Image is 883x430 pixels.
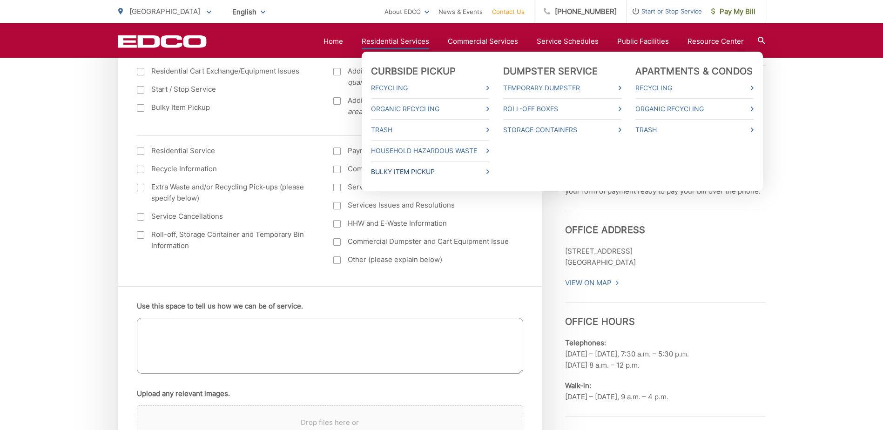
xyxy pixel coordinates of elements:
a: Home [324,36,343,47]
span: Pay My Bill [711,6,755,17]
a: Service Schedules [537,36,599,47]
label: Commercial Dumpster and Cart Equipment Issue [333,236,512,247]
a: Commercial Services [448,36,518,47]
a: Organic Recycling [635,103,754,114]
label: Commercial Services [333,163,512,175]
span: Additional Blue Recycling Cart [348,66,512,88]
span: English [225,4,272,20]
label: Services Issues and Resolutions [333,200,512,211]
a: About EDCO [384,6,429,17]
a: News & Events [438,6,483,17]
p: [DATE] – [DATE], 7:30 a.m. – 5:30 p.m. [DATE] 8 a.m. – 12 p.m. [565,337,765,371]
a: Household Hazardous Waste [371,145,489,156]
span: [GEOGRAPHIC_DATA] [129,7,200,16]
a: Recycling [635,82,754,94]
span: Additional Green-Waste Cart [348,95,512,117]
label: Residential Cart Exchange/Equipment Issues [137,66,315,77]
label: Recycle Information [137,163,315,175]
label: Other (please explain below) [333,254,512,265]
a: EDCD logo. Return to the homepage. [118,35,207,48]
label: HHW and E-Waste Information [333,218,512,229]
a: View On Map [565,277,620,289]
p: [STREET_ADDRESS] [GEOGRAPHIC_DATA] [565,246,765,268]
a: Public Facilities [617,36,669,47]
label: Bulky Item Pickup [137,102,315,113]
a: Trash [635,124,754,135]
a: Residential Services [362,36,429,47]
h3: Office Address [565,211,765,235]
a: Organic Recycling [371,103,489,114]
label: Extra Waste and/or Recycling Pick-ups (please specify below) [137,181,315,204]
a: Temporary Dumpster [503,82,621,94]
a: Roll-Off Boxes [503,103,621,114]
a: Dumpster Service [503,66,598,77]
a: Contact Us [492,6,525,17]
label: Use this space to tell us how we can be of service. [137,302,303,310]
p: [DATE] – [DATE], 9 a.m. – 4 p.m. [565,380,765,403]
b: Walk-in: [565,381,591,390]
h3: Office Hours [565,302,765,327]
b: Telephones: [565,338,606,347]
label: Service Cancellations [137,211,315,222]
label: Service Changes [333,181,512,193]
a: Trash [371,124,489,135]
label: Start / Stop Service [137,84,315,95]
label: Residential Service [137,145,315,156]
a: Bulky Item Pickup [371,166,489,177]
a: Recycling [371,82,489,94]
a: Resource Center [688,36,744,47]
a: Curbside Pickup [371,66,456,77]
label: Upload any relevant images. [137,390,230,398]
a: Apartments & Condos [635,66,753,77]
span: Drop files here or [148,417,512,428]
a: Storage Containers [503,124,621,135]
label: Roll-off, Storage Container and Temporary Bin Information [137,229,315,251]
label: Payment Inquiries [333,145,512,156]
